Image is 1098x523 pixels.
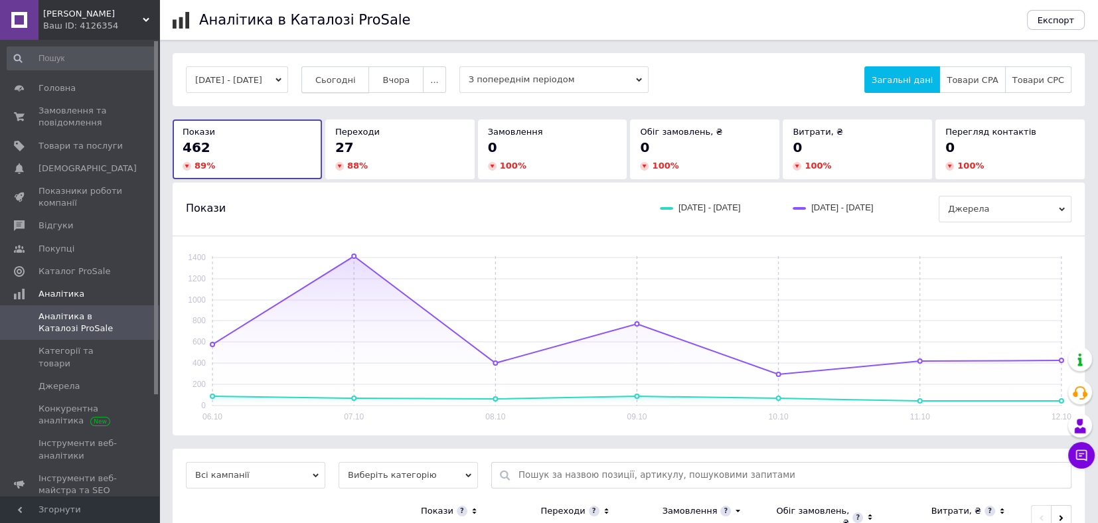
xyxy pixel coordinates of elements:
[1068,442,1095,469] button: Чат з покупцем
[202,412,222,421] text: 06.10
[640,127,722,137] span: Обіг замовлень, ₴
[339,462,478,488] span: Виберіть категорію
[805,161,831,171] span: 100 %
[864,66,940,93] button: Загальні дані
[347,161,368,171] span: 88 %
[39,288,84,300] span: Аналітика
[188,295,206,305] text: 1000
[186,462,325,488] span: Всі кампанії
[423,66,445,93] button: ...
[947,75,998,85] span: Товари CPA
[1012,75,1064,85] span: Товари CPC
[39,403,123,427] span: Конкурентна аналітика
[488,127,543,137] span: Замовлення
[627,412,647,421] text: 09.10
[485,412,505,421] text: 08.10
[193,380,206,389] text: 200
[39,311,123,335] span: Аналітика в Каталозі ProSale
[39,243,74,255] span: Покупці
[7,46,156,70] input: Пошук
[39,220,73,232] span: Відгуки
[183,139,210,155] span: 462
[199,12,410,28] h1: Аналітика в Каталозі ProSale
[793,127,843,137] span: Витрати, ₴
[39,345,123,369] span: Категорії та товари
[939,66,1005,93] button: Товари CPA
[1038,15,1075,25] span: Експорт
[193,337,206,346] text: 600
[518,463,1064,488] input: Пошук за назвою позиції, артикулу, пошуковими запитами
[301,66,370,93] button: Сьогодні
[1005,66,1071,93] button: Товари CPC
[1027,10,1085,30] button: Експорт
[193,316,206,325] text: 800
[910,412,930,421] text: 11.10
[39,140,123,152] span: Товари та послуги
[39,380,80,392] span: Джерела
[183,127,215,137] span: Покази
[39,437,123,461] span: Інструменти веб-аналітики
[186,201,226,216] span: Покази
[931,505,981,517] div: Витрати, ₴
[769,412,789,421] text: 10.10
[335,139,354,155] span: 27
[315,75,356,85] span: Сьогодні
[195,161,215,171] span: 89 %
[640,139,649,155] span: 0
[368,66,424,93] button: Вчора
[652,161,678,171] span: 100 %
[421,505,453,517] div: Покази
[957,161,984,171] span: 100 %
[872,75,933,85] span: Загальні дані
[540,505,585,517] div: Переходи
[500,161,526,171] span: 100 %
[459,66,649,93] span: З попереднім періодом
[39,105,123,129] span: Замовлення та повідомлення
[39,163,137,175] span: [DEMOGRAPHIC_DATA]
[344,412,364,421] text: 07.10
[43,8,143,20] span: LEW
[488,139,497,155] span: 0
[201,401,206,410] text: 0
[43,20,159,32] div: Ваш ID: 4126354
[186,66,288,93] button: [DATE] - [DATE]
[430,75,438,85] span: ...
[39,82,76,94] span: Головна
[663,505,718,517] div: Замовлення
[335,127,380,137] span: Переходи
[39,473,123,496] span: Інструменти веб-майстра та SEO
[39,265,110,277] span: Каталог ProSale
[945,127,1036,137] span: Перегляд контактів
[382,75,410,85] span: Вчора
[193,358,206,368] text: 400
[188,253,206,262] text: 1400
[1052,412,1071,421] text: 12.10
[39,185,123,209] span: Показники роботи компанії
[793,139,802,155] span: 0
[945,139,955,155] span: 0
[939,196,1071,222] span: Джерела
[188,274,206,283] text: 1200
